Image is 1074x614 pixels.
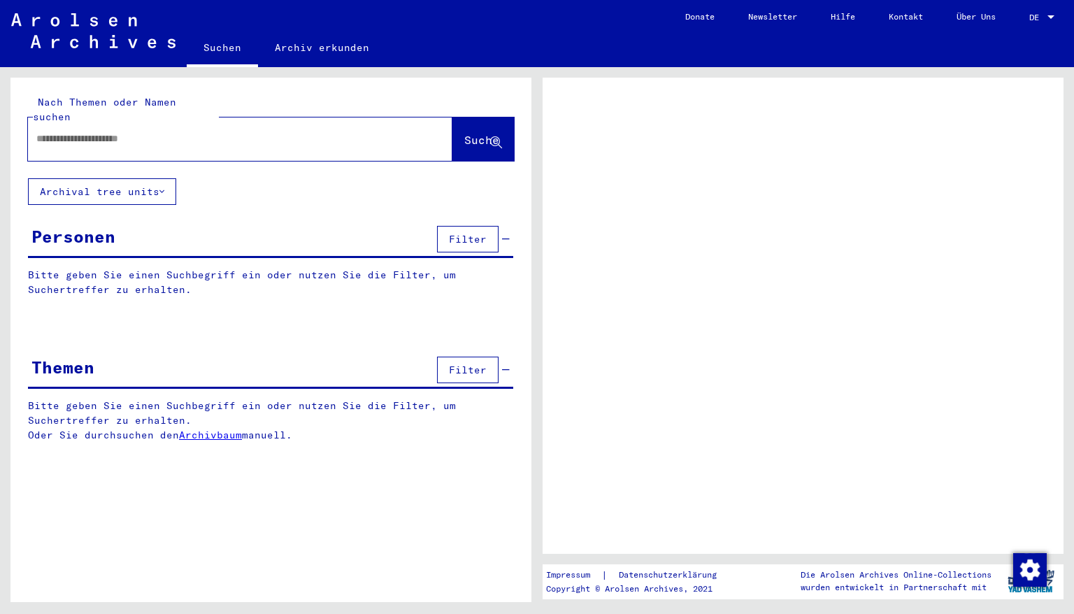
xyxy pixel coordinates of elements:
[449,233,487,245] span: Filter
[1013,553,1047,587] img: Zustimmung ändern
[464,133,499,147] span: Suche
[1029,13,1045,22] span: DE
[28,399,514,443] p: Bitte geben Sie einen Suchbegriff ein oder nutzen Sie die Filter, um Suchertreffer zu erhalten. O...
[546,568,733,583] div: |
[31,224,115,249] div: Personen
[437,226,499,252] button: Filter
[187,31,258,67] a: Suchen
[449,364,487,376] span: Filter
[258,31,386,64] a: Archiv erkunden
[31,355,94,380] div: Themen
[33,96,176,123] mat-label: Nach Themen oder Namen suchen
[11,13,176,48] img: Arolsen_neg.svg
[1005,564,1057,599] img: yv_logo.png
[801,569,991,581] p: Die Arolsen Archives Online-Collections
[452,117,514,161] button: Suche
[179,429,242,441] a: Archivbaum
[28,268,513,297] p: Bitte geben Sie einen Suchbegriff ein oder nutzen Sie die Filter, um Suchertreffer zu erhalten.
[28,178,176,205] button: Archival tree units
[546,583,733,595] p: Copyright © Arolsen Archives, 2021
[608,568,733,583] a: Datenschutzerklärung
[546,568,601,583] a: Impressum
[801,581,991,594] p: wurden entwickelt in Partnerschaft mit
[437,357,499,383] button: Filter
